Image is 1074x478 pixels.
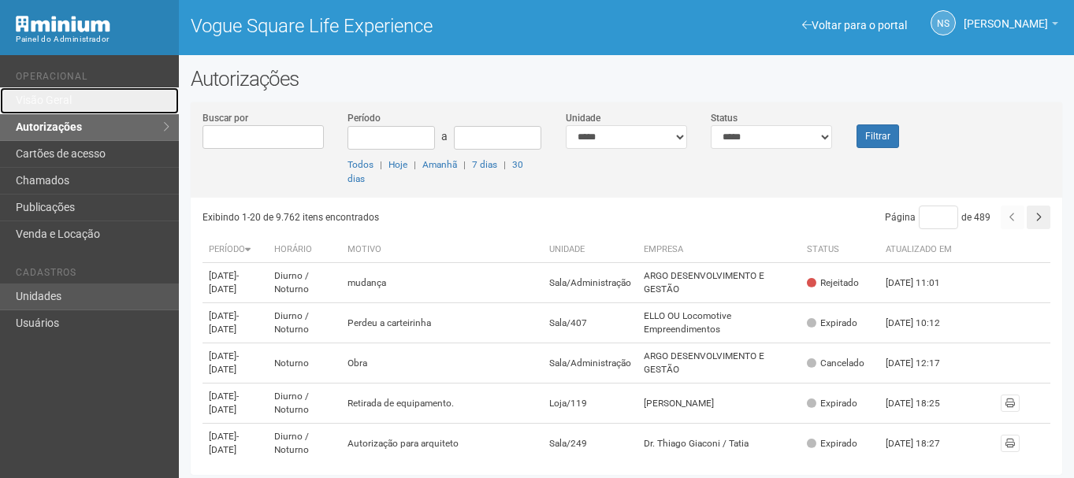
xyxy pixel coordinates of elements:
span: Página de 489 [885,212,990,223]
td: Retirada de equipamento. [341,384,543,424]
a: Voltar para o portal [802,19,907,31]
button: Filtrar [857,124,899,148]
td: [DATE] [203,303,268,343]
td: ARGO DESENVOLVIMENTO E GESTÃO [637,263,801,303]
label: Período [347,111,381,125]
td: Loja/119 [543,384,637,424]
td: Sala/Administração [543,343,637,384]
div: Expirado [807,437,857,450]
a: NS [931,10,956,35]
span: | [504,159,506,170]
label: Unidade [566,111,600,125]
td: Sala/249 [543,424,637,464]
div: Expirado [807,397,857,410]
td: Dr. Thiago Giaconi / Tatia [637,424,801,464]
span: | [380,159,382,170]
td: [DATE] [203,263,268,303]
li: Cadastros [16,267,167,283]
h1: Vogue Square Life Experience [191,16,615,36]
label: Buscar por [203,111,248,125]
th: Período [203,237,268,263]
td: [DATE] 10:12 [879,303,966,343]
td: Sala/Administração [543,263,637,303]
td: [PERSON_NAME] [637,384,801,424]
div: Rejeitado [807,276,859,290]
td: [DATE] 12:17 [879,343,966,384]
th: Empresa [637,237,801,263]
td: [DATE] [203,384,268,424]
h2: Autorizações [191,67,1062,91]
td: ARGO DESENVOLVIMENTO E GESTÃO [637,343,801,384]
span: Nicolle Silva [964,2,1048,30]
li: Operacional [16,71,167,87]
span: | [463,159,466,170]
a: [PERSON_NAME] [964,20,1058,32]
td: [DATE] [203,343,268,384]
td: Diurno / Noturno [268,263,341,303]
td: [DATE] 18:27 [879,424,966,464]
span: | [414,159,416,170]
img: Minium [16,16,110,32]
td: [DATE] [203,424,268,464]
a: Todos [347,159,373,170]
td: Diurno / Noturno [268,424,341,464]
span: a [441,130,448,143]
td: Perdeu a carteirinha [341,303,543,343]
td: ELLO OU Locomotive Empreendimentos [637,303,801,343]
th: Horário [268,237,341,263]
a: Amanhã [422,159,457,170]
td: Autorização para arquiteto [341,424,543,464]
th: Atualizado em [879,237,966,263]
div: Exibindo 1-20 de 9.762 itens encontrados [203,206,628,229]
label: Status [711,111,738,125]
th: Motivo [341,237,543,263]
th: Status [801,237,879,263]
td: mudança [341,263,543,303]
td: Obra [341,343,543,384]
a: 7 dias [472,159,497,170]
td: [DATE] 11:01 [879,263,966,303]
td: Diurno / Noturno [268,303,341,343]
td: Sala/407 [543,303,637,343]
a: Hoje [388,159,407,170]
th: Unidade [543,237,637,263]
div: Expirado [807,317,857,330]
td: Diurno / Noturno [268,384,341,424]
td: Noturno [268,343,341,384]
td: [DATE] 18:25 [879,384,966,424]
div: Painel do Administrador [16,32,167,46]
div: Cancelado [807,357,864,370]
